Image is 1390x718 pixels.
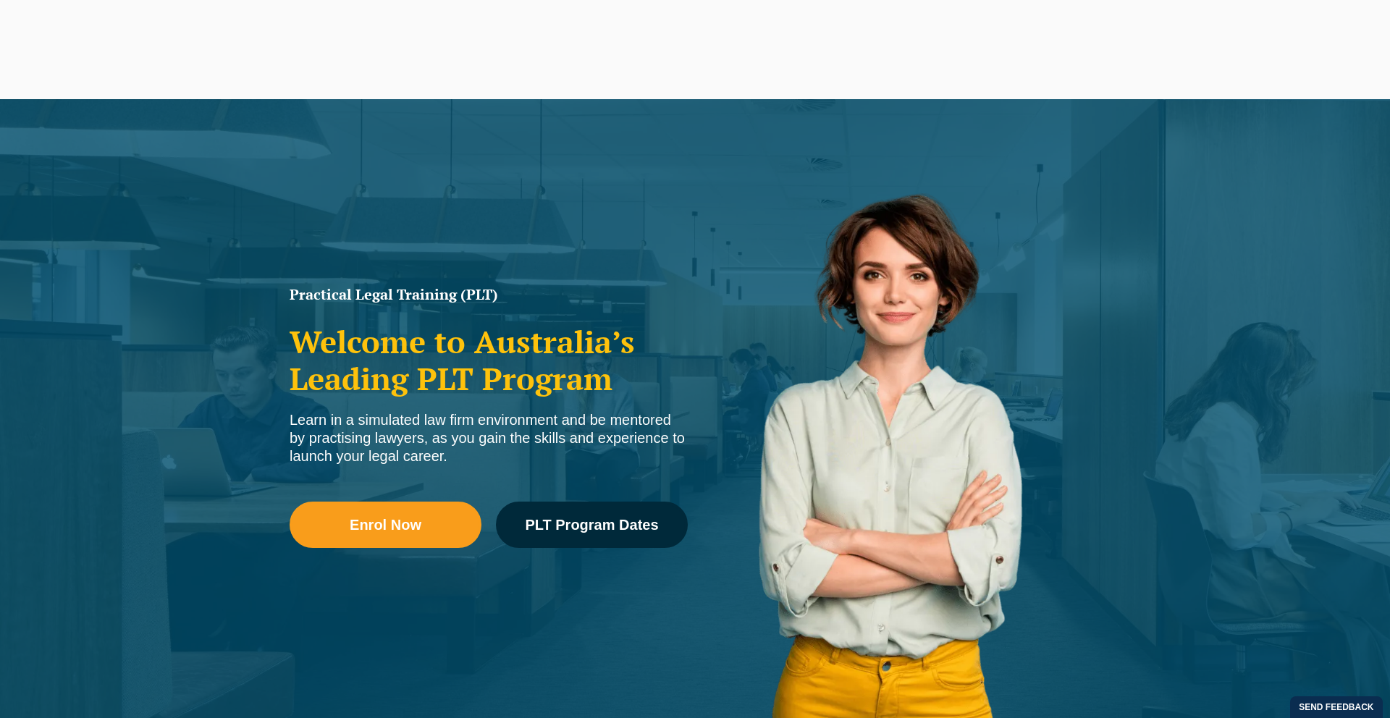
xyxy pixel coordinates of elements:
a: Enrol Now [290,502,481,548]
h2: Welcome to Australia’s Leading PLT Program [290,324,688,397]
h1: Practical Legal Training (PLT) [290,287,688,302]
a: PLT Program Dates [496,502,688,548]
span: PLT Program Dates [525,518,658,532]
span: Enrol Now [350,518,421,532]
div: Learn in a simulated law firm environment and be mentored by practising lawyers, as you gain the ... [290,411,688,465]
